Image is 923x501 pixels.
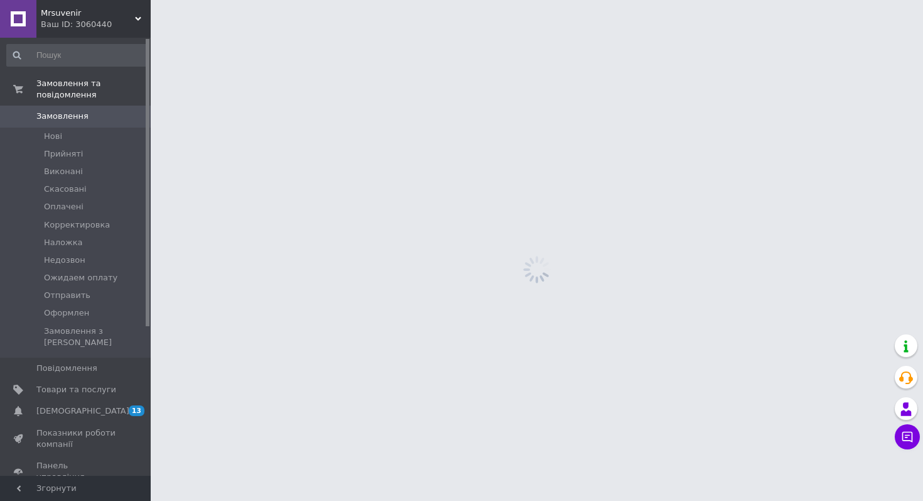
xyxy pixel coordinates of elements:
button: Чат з покупцем [895,424,920,449]
span: Замовлення [36,111,89,122]
span: Замовлення з [PERSON_NAME] [44,326,147,348]
span: Показники роботи компанії [36,427,116,450]
span: Нові [44,131,62,142]
span: Панель управління [36,460,116,483]
span: Ожидаем оплату [44,272,117,284]
span: [DEMOGRAPHIC_DATA] [36,405,129,417]
span: Скасовані [44,184,87,195]
span: Повідомлення [36,363,97,374]
span: Mrsuvenir [41,8,135,19]
span: Отправить [44,290,90,301]
span: Оплачені [44,201,84,212]
span: Виконані [44,166,83,177]
span: Замовлення та повідомлення [36,78,151,101]
span: Товари та послуги [36,384,116,395]
span: Оформлен [44,307,89,319]
span: Недозвон [44,255,85,266]
span: Наложка [44,237,83,248]
img: spinner_grey-bg-hcd09dd2d8f1a785e3413b09b97f8118e7.gif [520,253,554,287]
span: Прийняті [44,148,83,160]
span: 13 [129,405,144,416]
span: Корректировка [44,219,110,231]
div: Ваш ID: 3060440 [41,19,151,30]
input: Пошук [6,44,148,67]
